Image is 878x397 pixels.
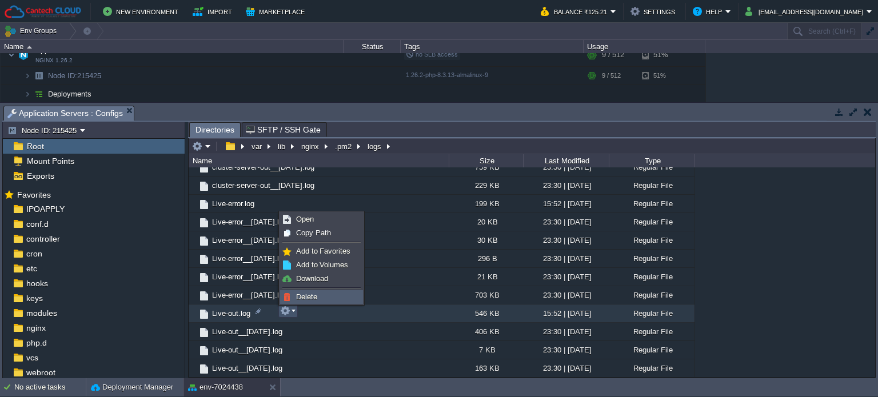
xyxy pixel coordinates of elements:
[24,352,40,363] span: vcs
[210,199,256,208] span: Live-error.log
[189,341,198,359] img: AMDAwAAAACH5BAEAAAAALAAAAAABAAEAAAICRAEAOw==
[189,231,198,249] img: AMDAwAAAACH5BAEAAAAALAAAAAABAAEAAAICRAEAOw==
[210,235,289,245] a: Live-error__[DATE].log
[24,308,59,318] a: modules
[47,71,103,81] span: 215425
[523,158,609,176] div: 23:30 | [DATE]
[523,231,609,249] div: 23:30 | [DATE]
[609,304,695,322] div: Regular File
[449,323,523,340] div: 406 KB
[609,231,695,249] div: Regular File
[198,363,210,375] img: AMDAwAAAACH5BAEAAAAALAAAAAABAAEAAAICRAEAOw==
[103,5,182,18] button: New Environment
[24,323,47,333] a: nginx
[24,219,50,229] a: conf.d
[609,250,695,267] div: Regular File
[24,234,62,244] span: controller
[210,345,284,355] a: Live-out__[DATE].log
[210,327,284,336] span: Live-out__[DATE].log
[189,359,198,377] img: AMDAwAAAACH5BAEAAAAALAAAAAABAAEAAAICRAEAOw==
[523,359,609,377] div: 23:30 | [DATE]
[1,40,343,53] div: Name
[250,141,265,151] button: var
[523,177,609,194] div: 23:30 | [DATE]
[24,293,45,303] a: keys
[523,250,609,267] div: 23:30 | [DATE]
[401,40,583,53] div: Tags
[189,158,198,176] img: AMDAwAAAACH5BAEAAAAALAAAAAABAAEAAAICRAEAOw==
[210,290,289,300] span: Live-error__[DATE].log
[210,272,289,282] span: Live-error__[DATE].log
[333,141,354,151] button: .pm2
[198,180,210,193] img: AMDAwAAAACH5BAEAAAAALAAAAAABAAEAAAICRAEAOw==
[24,67,31,85] img: AMDAwAAAACH5BAEAAAAALAAAAAABAAEAAAICRAEAOw==
[281,245,362,258] a: Add to Favorites
[449,268,523,286] div: 21 KB
[24,278,50,288] a: hooks
[189,250,198,267] img: AMDAwAAAACH5BAEAAAAALAAAAAABAAEAAAICRAEAOw==
[246,5,308,18] button: Marketplace
[25,141,46,151] a: Root
[15,190,53,200] span: Favorites
[609,286,695,304] div: Regular File
[8,43,15,66] img: AMDAwAAAACH5BAEAAAAALAAAAAABAAEAAAICRAEAOw==
[24,338,49,348] a: php.d
[31,85,47,103] img: AMDAwAAAACH5BAEAAAAALAAAAAABAAEAAAICRAEAOw==
[24,367,57,378] span: webroot
[609,213,695,231] div: Regular File
[24,248,44,259] a: cron
[523,213,609,231] div: 23:30 | [DATE]
[300,141,322,151] button: nginx
[449,195,523,212] div: 199 KB
[609,268,695,286] div: Regular File
[523,268,609,286] div: 23:30 | [DATE]
[281,291,362,303] a: Delete
[189,213,198,231] img: AMDAwAAAACH5BAEAAAAALAAAAAABAAEAAAICRAEAOw==
[210,162,316,172] a: cluster-server-out__[DATE].log
[602,43,624,66] div: 9 / 512
[25,171,56,181] span: Exports
[523,195,609,212] div: 15:52 | [DATE]
[609,195,695,212] div: Regular File
[584,40,705,53] div: Usage
[281,213,362,226] a: Open
[449,304,523,322] div: 546 KB
[24,263,39,274] span: etc
[296,274,328,283] span: Download
[210,254,289,263] span: Live-error__[DATE].log
[198,308,210,320] img: AMDAwAAAACH5BAEAAAAALAAAAAABAAEAAAICRAEAOw==
[449,231,523,249] div: 30 KB
[27,46,32,49] img: AMDAwAAAACH5BAEAAAAALAAAAAABAAEAAAICRAEAOw==
[523,341,609,359] div: 23:30 | [DATE]
[609,323,695,340] div: Regular File
[47,89,93,99] span: Deployments
[449,286,523,304] div: 703 KB
[48,71,77,80] span: Node ID:
[745,5,867,18] button: [EMAIL_ADDRESS][DOMAIN_NAME]
[366,141,384,151] button: logs
[189,268,198,286] img: AMDAwAAAACH5BAEAAAAALAAAAAABAAEAAAICRAEAOw==
[449,341,523,359] div: 7 KB
[210,308,252,318] span: Live-out.log
[198,271,210,284] img: AMDAwAAAACH5BAEAAAAALAAAAAABAAEAAAICRAEAOw==
[609,158,695,176] div: Regular File
[296,260,348,269] span: Add to Volumes
[198,235,210,247] img: AMDAwAAAACH5BAEAAAAALAAAAAABAAEAAAICRAEAOw==
[246,123,321,137] span: SFTP / SSH Gate
[210,181,316,190] a: cluster-server-out__[DATE].log
[210,363,284,373] a: Live-out__[DATE].log
[541,5,610,18] button: Balance ₹125.21
[25,156,76,166] a: Mount Points
[31,67,47,85] img: AMDAwAAAACH5BAEAAAAALAAAAAABAAEAAAICRAEAOw==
